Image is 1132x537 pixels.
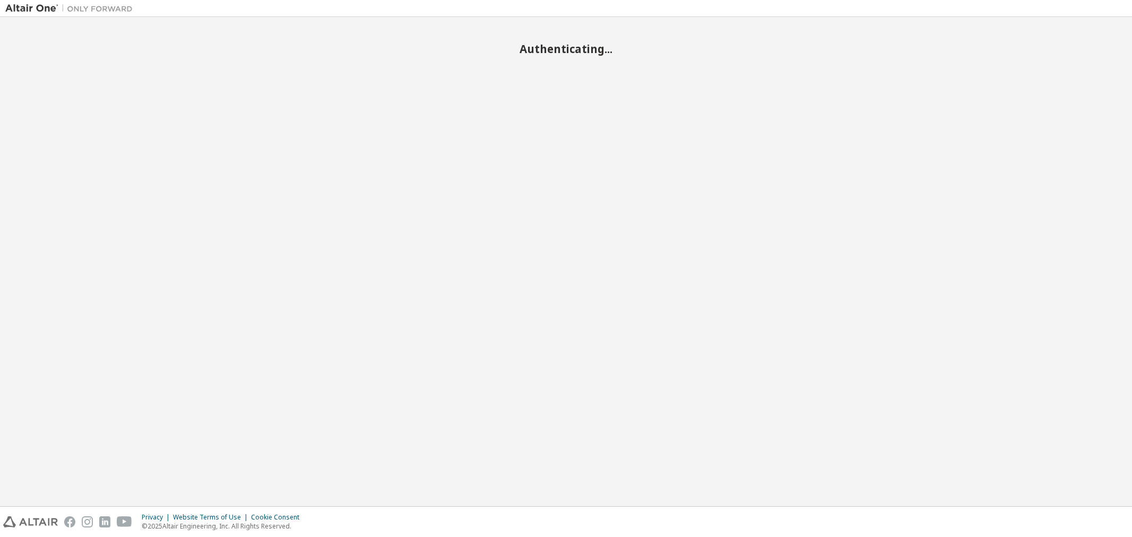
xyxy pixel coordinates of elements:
img: facebook.svg [64,516,75,527]
div: Privacy [142,513,173,522]
div: Website Terms of Use [173,513,251,522]
p: © 2025 Altair Engineering, Inc. All Rights Reserved. [142,522,306,531]
img: linkedin.svg [99,516,110,527]
img: instagram.svg [82,516,93,527]
img: Altair One [5,3,138,14]
img: altair_logo.svg [3,516,58,527]
div: Cookie Consent [251,513,306,522]
h2: Authenticating... [5,42,1127,56]
img: youtube.svg [117,516,132,527]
